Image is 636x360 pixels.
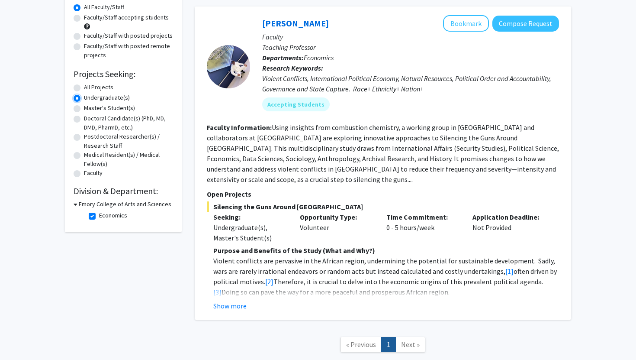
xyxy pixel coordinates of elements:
label: Medical Resident(s) / Medical Fellow(s) [84,150,173,169]
fg-read-more: Using insights from combustion chemistry, a working group in [GEOGRAPHIC_DATA] and collaborators ... [207,123,559,184]
a: [2] [265,277,273,286]
label: Faculty/Staff with posted remote projects [84,42,173,60]
label: Faculty/Staff accepting students [84,13,169,22]
p: Teaching Professor [262,42,559,52]
div: Not Provided [466,212,552,243]
p: Faculty [262,32,559,42]
div: 0 - 5 hours/week [380,212,466,243]
iframe: Chat [6,321,37,354]
p: Open Projects [207,189,559,199]
span: Next » [401,340,420,349]
label: Economics [99,211,127,220]
label: All Projects [84,83,113,92]
p: Opportunity Type: [300,212,373,222]
a: [PERSON_NAME] [262,18,329,29]
a: 1 [381,337,396,352]
a: [3] [213,288,222,296]
p: Application Deadline: [472,212,546,222]
a: Previous Page [340,337,382,352]
label: Undergraduate(s) [84,93,130,102]
mat-chip: Accepting Students [262,97,330,111]
label: Doctoral Candidate(s) (PhD, MD, DMD, PharmD, etc.) [84,114,173,132]
button: Show more [213,301,247,311]
h2: Projects Seeking: [74,69,173,79]
strong: Purpose and Benefits of the Study (What and Why?) [213,246,375,255]
span: Economics [304,53,334,62]
label: Faculty [84,169,103,178]
label: All Faculty/Staff [84,3,124,12]
label: Master's Student(s) [84,104,135,113]
button: Compose Request to Melvin Ayogu [492,16,559,32]
a: Next Page [395,337,425,352]
a: [1] [505,267,514,276]
span: « Previous [346,340,376,349]
div: Violent Conflicts, International Political Economy, Natural Resources, Political Order and Accoun... [262,73,559,94]
p: Seeking: [213,212,287,222]
label: Faculty/Staff with posted projects [84,31,173,40]
p: Time Commitment: [386,212,460,222]
span: Silencing the Guns Around [GEOGRAPHIC_DATA] [207,201,559,212]
h3: Emory College of Arts and Sciences [79,200,171,209]
b: Departments: [262,53,304,62]
div: Volunteer [293,212,380,243]
b: Faculty Information: [207,123,272,132]
label: Postdoctoral Researcher(s) / Research Staff [84,132,173,150]
p: Violent conflicts are pervasive in the African region, undermining the potential for sustainable ... [213,256,559,297]
b: Research Keywords: [262,64,323,72]
div: Undergraduate(s), Master's Student(s) [213,222,287,243]
h2: Division & Department: [74,186,173,196]
button: Add Melvin Ayogu to Bookmarks [443,15,489,32]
